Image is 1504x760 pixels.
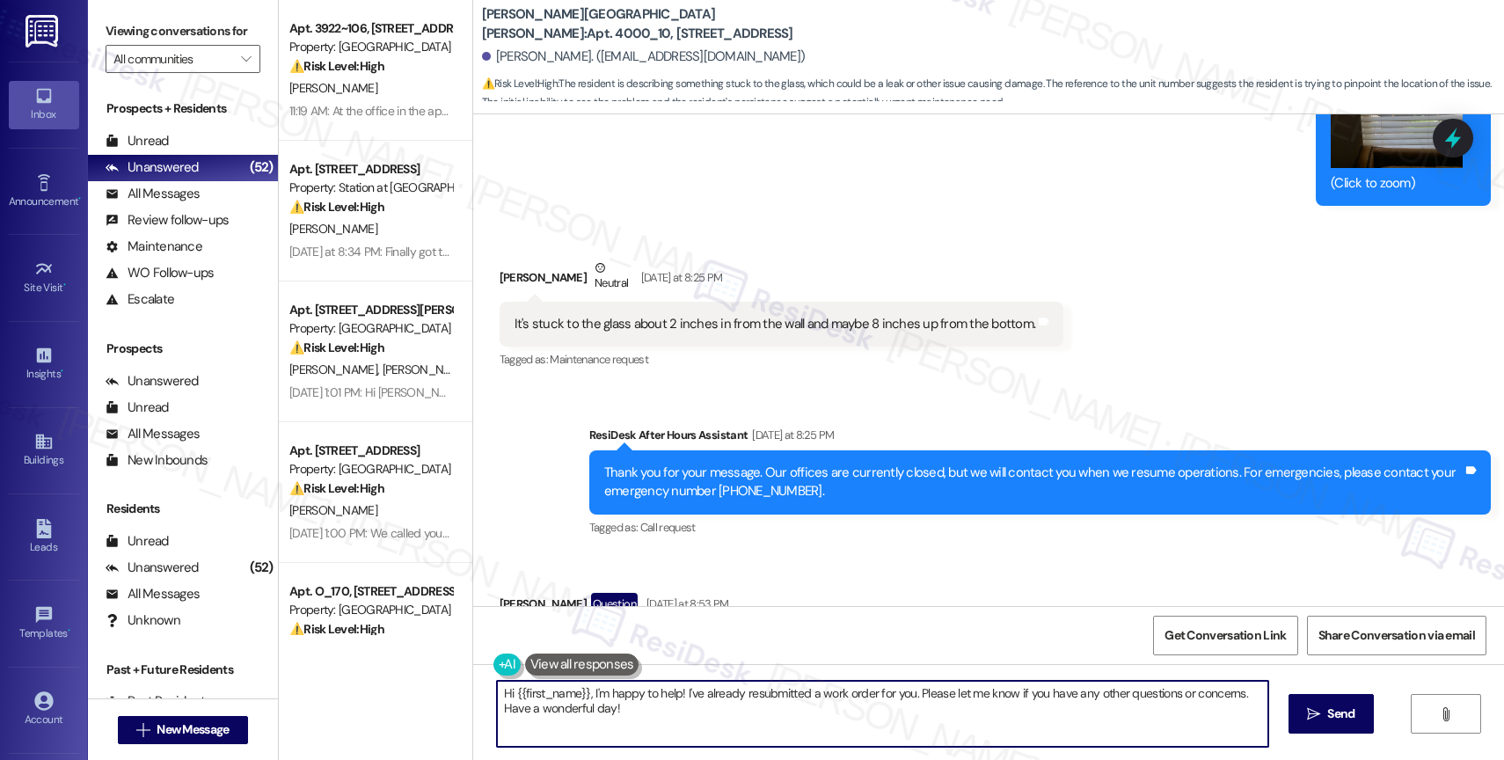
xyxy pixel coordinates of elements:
[591,259,632,296] div: Neutral
[289,340,384,355] strong: ⚠️ Risk Level: High
[289,38,452,56] div: Property: [GEOGRAPHIC_DATA]
[88,661,278,679] div: Past + Future Residents
[482,5,834,43] b: [PERSON_NAME][GEOGRAPHIC_DATA][PERSON_NAME]: Apt. 4000_10, [STREET_ADDRESS]
[289,199,384,215] strong: ⚠️ Risk Level: High
[106,290,174,309] div: Escalate
[106,398,169,417] div: Unread
[78,193,81,205] span: •
[604,464,1463,501] div: Thank you for your message. Our offices are currently closed, but we will contact you when we res...
[289,221,377,237] span: [PERSON_NAME]
[289,319,452,338] div: Property: [GEOGRAPHIC_DATA]
[289,502,377,518] span: [PERSON_NAME]
[245,554,278,581] div: (52)
[241,52,251,66] i: 
[515,315,1036,333] div: It's stuck to the glass about 2 inches in from the wall and maybe 8 inches up from the bottom.
[106,211,229,230] div: Review follow-ups
[9,514,79,561] a: Leads
[642,595,729,613] div: [DATE] at 8:53 PM
[106,237,202,256] div: Maintenance
[591,593,638,615] div: Question
[500,259,1064,302] div: [PERSON_NAME]
[118,716,248,744] button: New Message
[106,611,180,630] div: Unknown
[500,593,1159,621] div: [PERSON_NAME]
[68,625,70,637] span: •
[589,515,1491,540] div: Tagged as:
[136,723,150,737] i: 
[289,58,384,74] strong: ⚠️ Risk Level: High
[289,19,452,38] div: Apt. 3922~106, [STREET_ADDRESS]
[1153,616,1297,655] button: Get Conversation Link
[289,582,452,601] div: Apt. O_170, [STREET_ADDRESS]
[289,244,851,259] div: [DATE] at 8:34 PM: Finally got the correct meds so hopefully I won't be paying any more hospital ...
[106,18,260,45] label: Viewing conversations for
[289,442,452,460] div: Apt. [STREET_ADDRESS]
[9,686,79,734] a: Account
[9,427,79,474] a: Buildings
[640,520,696,535] span: Call request
[106,132,169,150] div: Unread
[289,80,377,96] span: [PERSON_NAME]
[9,254,79,302] a: Site Visit •
[1307,707,1320,721] i: 
[106,692,212,711] div: Past Residents
[106,425,200,443] div: All Messages
[9,600,79,647] a: Templates •
[497,681,1268,747] textarea: To enrich screen reader interactions, please activate Accessibility in Grammarly extension settings
[1289,694,1374,734] button: Send
[637,268,723,287] div: [DATE] at 8:25 PM
[289,103,769,119] div: 11:19 AM: At the office in the apartment complex or at the other apartments please let me know
[289,460,452,479] div: Property: [GEOGRAPHIC_DATA]
[482,47,806,66] div: [PERSON_NAME]. ([EMAIL_ADDRESS][DOMAIN_NAME])
[1165,626,1286,645] span: Get Conversation Link
[9,340,79,388] a: Insights •
[106,559,199,577] div: Unanswered
[289,621,384,637] strong: ⚠️ Risk Level: High
[589,426,1491,450] div: ResiDesk After Hours Assistant
[748,426,834,444] div: [DATE] at 8:25 PM
[289,525,1497,541] div: [DATE] 1:00 PM: We called you guys [DATE] and left a voicemail. Our lease ended over a week ago a...
[289,362,383,377] span: [PERSON_NAME]
[482,77,558,91] strong: ⚠️ Risk Level: High
[500,347,1064,372] div: Tagged as:
[61,365,63,377] span: •
[106,185,200,203] div: All Messages
[88,340,278,358] div: Prospects
[289,301,452,319] div: Apt. [STREET_ADDRESS][PERSON_NAME]
[289,601,452,619] div: Property: [GEOGRAPHIC_DATA]
[289,480,384,496] strong: ⚠️ Risk Level: High
[289,160,452,179] div: Apt. [STREET_ADDRESS]
[113,45,232,73] input: All communities
[550,352,648,367] span: Maintenance request
[88,99,278,118] div: Prospects + Residents
[245,154,278,181] div: (52)
[106,158,199,177] div: Unanswered
[106,372,199,391] div: Unanswered
[63,279,66,291] span: •
[26,15,62,47] img: ResiDesk Logo
[157,720,229,739] span: New Message
[1327,705,1354,723] span: Send
[289,179,452,197] div: Property: Station at [GEOGRAPHIC_DATA]
[106,585,200,603] div: All Messages
[1307,616,1486,655] button: Share Conversation via email
[9,81,79,128] a: Inbox
[106,451,208,470] div: New Inbounds
[106,264,214,282] div: WO Follow-ups
[482,75,1504,113] span: : The resident is describing something stuck to the glass, which could be a leak or other issue c...
[88,500,278,518] div: Residents
[289,384,1089,400] div: [DATE] 1:01 PM: Hi [PERSON_NAME] if it's ok if i can have the rent payment [DATE] by 3pm when I g...
[1439,707,1452,721] i: 
[106,532,169,551] div: Unread
[1318,626,1475,645] span: Share Conversation via email
[382,362,560,377] span: [PERSON_NAME] [PERSON_NAME]
[1331,174,1463,193] div: (Click to zoom)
